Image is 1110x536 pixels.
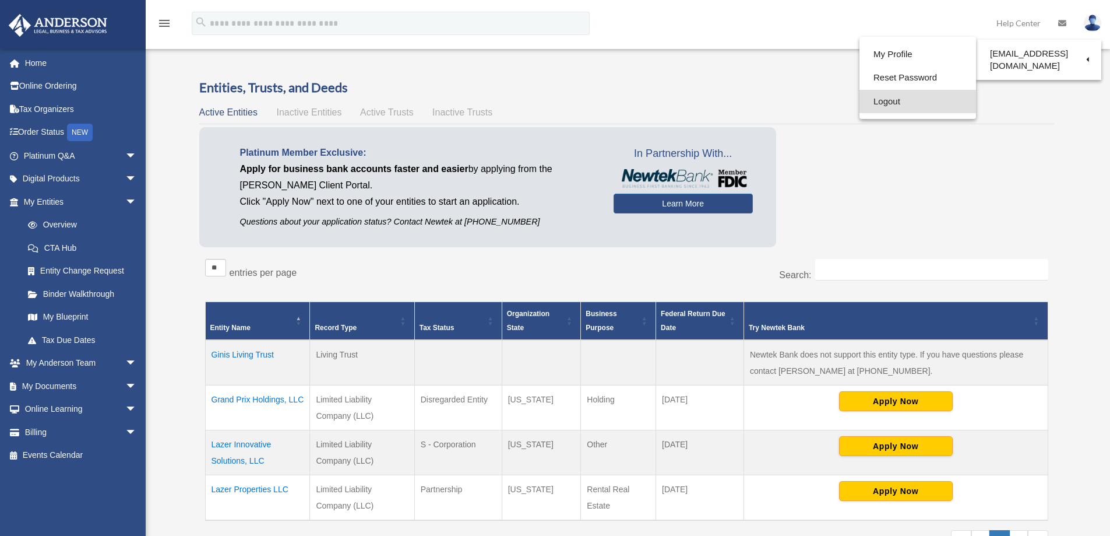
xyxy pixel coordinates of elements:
span: arrow_drop_down [125,144,149,168]
span: Active Entities [199,107,258,117]
span: Organization State [507,310,549,332]
a: Logout [859,90,976,114]
img: Anderson Advisors Platinum Portal [5,14,111,37]
td: [DATE] [656,475,744,521]
button: Apply Now [839,481,953,501]
label: Search: [779,270,811,280]
i: search [195,16,207,29]
span: arrow_drop_down [125,352,149,376]
th: Try Newtek Bank : Activate to sort [743,302,1048,341]
div: Try Newtek Bank [749,321,1030,335]
a: My Blueprint [16,306,149,329]
span: In Partnership With... [614,145,753,163]
td: Lazer Properties LLC [205,475,310,521]
span: Apply for business bank accounts faster and easier [240,164,468,174]
td: Partnership [414,475,502,521]
td: S - Corporation [414,430,502,475]
span: arrow_drop_down [125,190,149,214]
a: Learn More [614,194,753,213]
td: Grand Prix Holdings, LLC [205,386,310,430]
i: menu [157,16,171,30]
span: arrow_drop_down [125,398,149,422]
td: [US_STATE] [502,430,581,475]
a: Reset Password [859,66,976,90]
span: arrow_drop_down [125,421,149,444]
td: Holding [581,386,656,430]
th: Business Purpose: Activate to sort [581,302,656,341]
span: arrow_drop_down [125,374,149,398]
a: My Anderson Teamarrow_drop_down [8,352,154,375]
label: entries per page [230,268,297,278]
p: Click "Apply Now" next to one of your entities to start an application. [240,194,596,210]
th: Entity Name: Activate to invert sorting [205,302,310,341]
span: Federal Return Due Date [661,310,725,332]
a: [EMAIL_ADDRESS][DOMAIN_NAME] [976,43,1101,77]
a: My Entitiesarrow_drop_down [8,190,149,213]
span: Business Purpose [586,310,616,332]
a: Entity Change Request [16,260,149,283]
th: Record Type: Activate to sort [310,302,414,341]
th: Organization State: Activate to sort [502,302,581,341]
a: Overview [16,213,143,237]
a: Platinum Q&Aarrow_drop_down [8,144,154,167]
td: [US_STATE] [502,475,581,521]
a: CTA Hub [16,236,149,260]
th: Tax Status: Activate to sort [414,302,502,341]
a: Online Learningarrow_drop_down [8,398,154,421]
span: arrow_drop_down [125,167,149,191]
a: Tax Organizers [8,97,154,121]
td: Limited Liability Company (LLC) [310,475,414,521]
td: Limited Liability Company (LLC) [310,430,414,475]
span: Inactive Entities [276,107,341,117]
th: Federal Return Due Date: Activate to sort [656,302,744,341]
p: Platinum Member Exclusive: [240,145,596,161]
span: Active Trusts [360,107,414,117]
td: Newtek Bank does not support this entity type. If you have questions please contact [PERSON_NAME]... [743,340,1048,386]
a: My Profile [859,43,976,66]
h3: Entities, Trusts, and Deeds [199,79,1054,97]
span: Entity Name [210,324,251,332]
td: Limited Liability Company (LLC) [310,386,414,430]
span: Record Type [315,324,357,332]
button: Apply Now [839,436,953,456]
button: Apply Now [839,391,953,411]
div: NEW [67,124,93,141]
td: Living Trust [310,340,414,386]
td: [DATE] [656,386,744,430]
td: Lazer Innovative Solutions, LLC [205,430,310,475]
a: Home [8,51,154,75]
a: Binder Walkthrough [16,282,149,306]
span: Inactive Trusts [432,107,492,117]
a: menu [157,20,171,30]
img: User Pic [1084,15,1101,31]
td: Other [581,430,656,475]
td: [DATE] [656,430,744,475]
td: Disregarded Entity [414,386,502,430]
p: by applying from the [PERSON_NAME] Client Portal. [240,161,596,194]
a: Online Ordering [8,75,154,98]
a: Billingarrow_drop_down [8,421,154,444]
td: [US_STATE] [502,386,581,430]
p: Questions about your application status? Contact Newtek at [PHONE_NUMBER] [240,215,596,229]
span: Tax Status [420,324,454,332]
td: Ginis Living Trust [205,340,310,386]
td: Rental Real Estate [581,475,656,521]
a: Order StatusNEW [8,121,154,145]
a: My Documentsarrow_drop_down [8,374,154,398]
img: NewtekBankLogoSM.png [619,169,747,188]
a: Tax Due Dates [16,328,149,352]
a: Digital Productsarrow_drop_down [8,167,154,191]
a: Events Calendar [8,444,154,467]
